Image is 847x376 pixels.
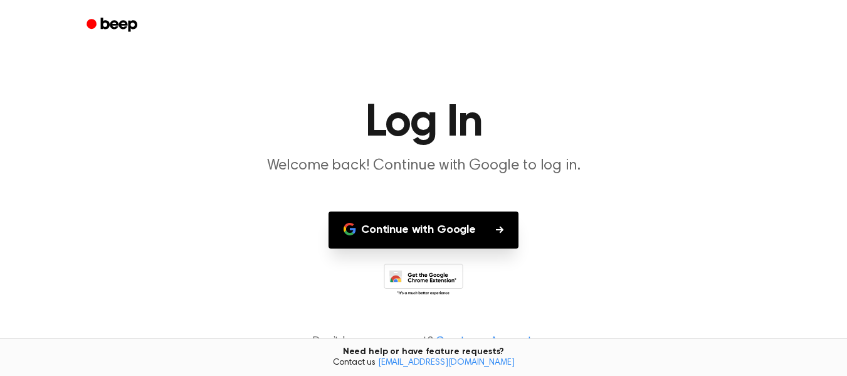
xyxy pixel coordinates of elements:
[183,156,665,176] p: Welcome back! Continue with Google to log in.
[15,333,832,350] p: Don’t have an account?
[103,100,745,146] h1: Log In
[8,358,839,369] span: Contact us
[329,212,518,249] button: Continue with Google
[78,13,149,38] a: Beep
[436,333,532,350] a: Create an Account
[378,358,515,367] a: [EMAIL_ADDRESS][DOMAIN_NAME]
